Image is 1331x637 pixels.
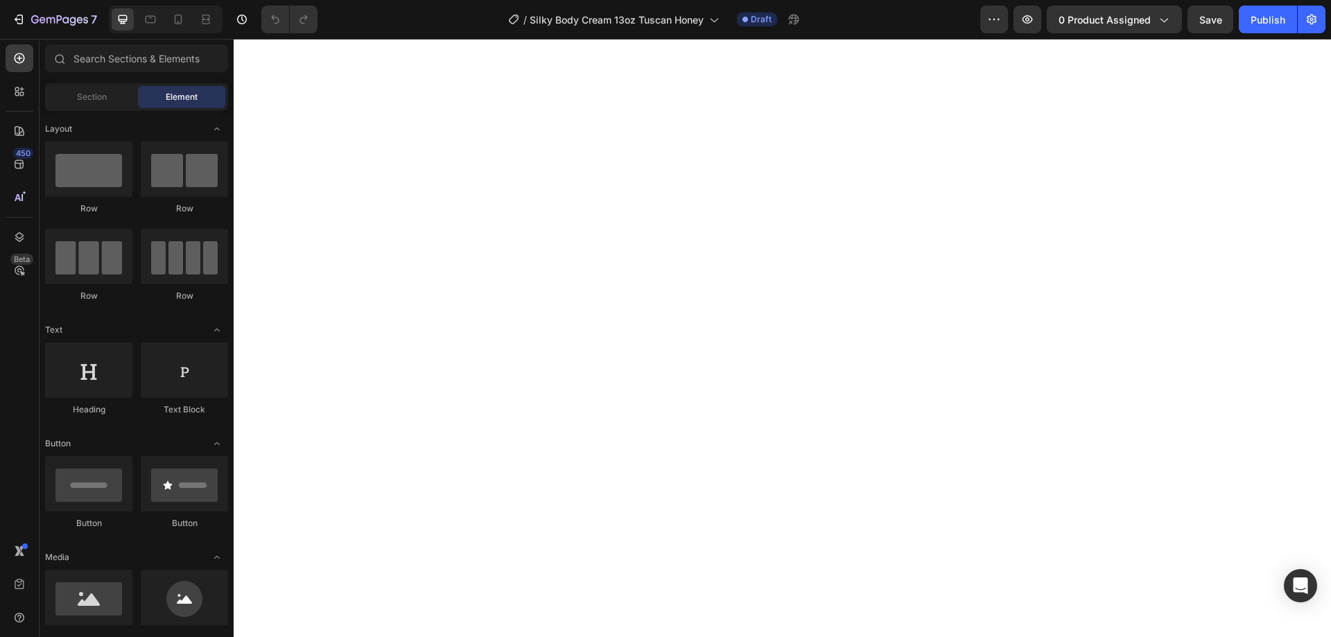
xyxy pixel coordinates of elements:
[234,39,1331,637] iframe: Design area
[45,202,132,215] div: Row
[45,123,72,135] span: Layout
[141,517,228,530] div: Button
[45,437,71,450] span: Button
[530,12,704,27] span: Silky Body Cream 13oz Tuscan Honey
[141,290,228,302] div: Row
[206,546,228,568] span: Toggle open
[141,202,228,215] div: Row
[6,6,103,33] button: 7
[1047,6,1182,33] button: 0 product assigned
[45,517,132,530] div: Button
[1239,6,1297,33] button: Publish
[45,44,228,72] input: Search Sections & Elements
[206,433,228,455] span: Toggle open
[1284,569,1317,602] div: Open Intercom Messenger
[13,148,33,159] div: 450
[1199,14,1222,26] span: Save
[45,324,62,336] span: Text
[45,290,132,302] div: Row
[77,91,107,103] span: Section
[141,403,228,416] div: Text Block
[166,91,198,103] span: Element
[1251,12,1285,27] div: Publish
[45,403,132,416] div: Heading
[1188,6,1233,33] button: Save
[751,13,772,26] span: Draft
[45,551,69,564] span: Media
[91,11,97,28] p: 7
[523,12,527,27] span: /
[261,6,317,33] div: Undo/Redo
[206,319,228,341] span: Toggle open
[10,254,33,265] div: Beta
[1059,12,1151,27] span: 0 product assigned
[206,118,228,140] span: Toggle open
